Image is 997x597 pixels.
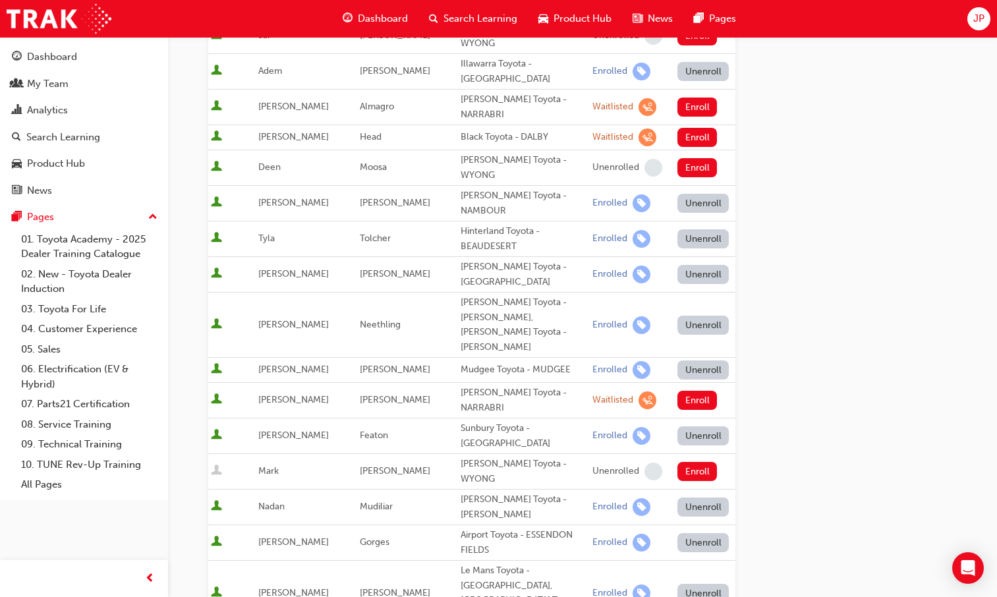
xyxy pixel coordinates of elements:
span: car-icon [12,158,22,170]
span: [PERSON_NAME] [360,197,430,208]
span: [PERSON_NAME] [360,465,430,476]
div: News [27,183,52,198]
div: Unenrolled [592,465,639,478]
span: Product Hub [554,11,612,26]
span: learningRecordVerb_ENROLL-icon [633,63,650,80]
div: Dashboard [27,49,77,65]
span: User is active [211,429,222,442]
span: news-icon [633,11,642,27]
div: [PERSON_NAME] Toyota - [GEOGRAPHIC_DATA] [461,260,587,289]
div: My Team [27,76,69,92]
span: [PERSON_NAME] [258,101,329,112]
div: Hinterland Toyota - BEAUDESERT [461,224,587,254]
div: Enrolled [592,319,627,331]
span: User is active [211,65,222,78]
span: guage-icon [12,51,22,63]
a: car-iconProduct Hub [528,5,622,32]
span: Nadan [258,501,285,512]
span: prev-icon [145,571,155,587]
div: Enrolled [592,268,627,281]
div: Open Intercom Messenger [952,552,984,584]
div: Enrolled [592,501,627,513]
a: 01. Toyota Academy - 2025 Dealer Training Catalogue [16,229,163,264]
span: car-icon [538,11,548,27]
span: Pages [709,11,736,26]
span: guage-icon [343,11,353,27]
span: learningRecordVerb_WAITLIST-icon [639,98,656,116]
a: 08. Service Training [16,414,163,435]
div: Waitlisted [592,131,633,144]
a: 05. Sales [16,339,163,360]
button: Pages [5,205,163,229]
span: [PERSON_NAME] [258,430,329,441]
span: search-icon [12,132,21,144]
div: Enrolled [592,430,627,442]
span: Dashboard [358,11,408,26]
span: Neethling [360,319,401,330]
span: User is active [211,268,222,281]
a: 07. Parts21 Certification [16,394,163,414]
span: Tyla [258,233,275,244]
button: Unenroll [677,360,729,380]
div: Waitlisted [592,101,633,113]
div: Enrolled [592,197,627,210]
button: JP [967,7,990,30]
div: [PERSON_NAME] Toyota - WYONG [461,153,587,183]
span: Search Learning [443,11,517,26]
button: Unenroll [677,194,729,213]
div: Waitlisted [592,394,633,407]
span: User is active [211,100,222,113]
span: [PERSON_NAME] [360,65,430,76]
span: learningRecordVerb_NONE-icon [644,463,662,480]
button: Enroll [677,98,717,117]
div: Enrolled [592,233,627,245]
a: 10. TUNE Rev-Up Training [16,455,163,475]
span: JP [973,11,984,26]
a: All Pages [16,474,163,495]
span: pages-icon [694,11,704,27]
span: User is inactive [211,465,222,478]
span: news-icon [12,185,22,197]
a: Analytics [5,98,163,123]
span: Almagro [360,101,394,112]
span: User is active [211,161,222,174]
a: 06. Electrification (EV & Hybrid) [16,359,163,394]
div: Enrolled [592,536,627,549]
a: news-iconNews [622,5,683,32]
div: [PERSON_NAME] Toyota - [PERSON_NAME], [PERSON_NAME] Toyota - [PERSON_NAME] [461,295,587,355]
span: chart-icon [12,105,22,117]
div: Pages [27,210,54,225]
span: User is active [211,130,222,144]
a: My Team [5,72,163,96]
span: User is active [211,363,222,376]
span: Head [360,131,382,142]
a: search-iconSearch Learning [418,5,528,32]
span: User is active [211,536,222,549]
button: Unenroll [677,316,729,335]
div: Airport Toyota - ESSENDON FIELDS [461,528,587,557]
div: Search Learning [26,130,100,145]
div: Enrolled [592,65,627,78]
span: [PERSON_NAME] [258,197,329,208]
span: learningRecordVerb_ENROLL-icon [633,498,650,516]
span: News [648,11,673,26]
span: Mark [258,465,279,476]
span: learningRecordVerb_WAITLIST-icon [639,391,656,409]
div: Black Toyota - DALBY [461,130,587,145]
img: Trak [7,4,111,34]
button: Unenroll [677,62,729,81]
span: User is active [211,232,222,245]
a: pages-iconPages [683,5,747,32]
a: 03. Toyota For Life [16,299,163,320]
span: User is active [211,196,222,210]
span: Mudiliar [360,501,393,512]
span: learningRecordVerb_ENROLL-icon [633,266,650,283]
span: [PERSON_NAME] [360,364,430,375]
a: 02. New - Toyota Dealer Induction [16,264,163,299]
a: News [5,179,163,203]
span: User is active [211,500,222,513]
div: [PERSON_NAME] Toyota - NAMBOUR [461,188,587,218]
a: Dashboard [5,45,163,69]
